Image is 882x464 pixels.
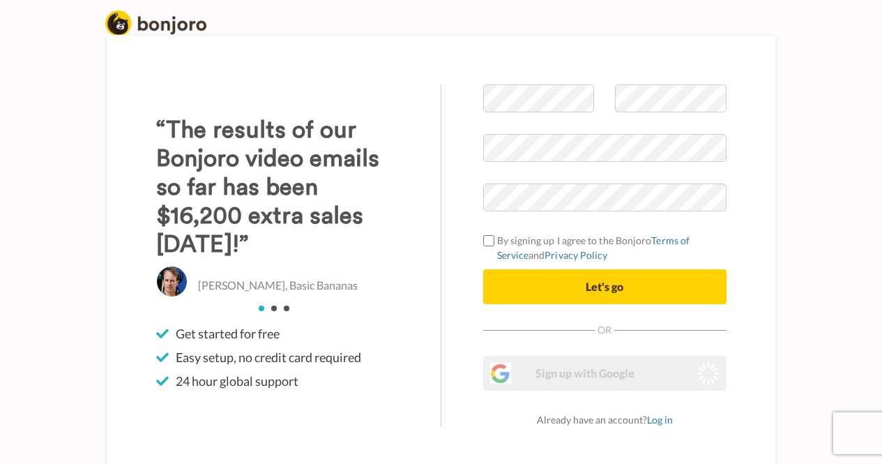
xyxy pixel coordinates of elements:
[198,278,358,294] p: [PERSON_NAME], Basic Bananas
[483,269,727,304] button: Let's go
[176,349,361,366] span: Easy setup, no credit card required
[537,414,673,426] span: Already have an account?
[156,266,188,297] img: Christo Hall, Basic Bananas
[595,325,614,335] span: Or
[105,10,206,36] img: logo_full.png
[483,235,494,246] input: By signing up I agree to the BonjoroTerms of ServiceandPrivacy Policy
[545,249,607,261] a: Privacy Policy
[586,280,623,293] span: Let's go
[647,414,673,426] a: Log in
[535,366,634,380] span: Sign up with Google
[156,116,400,259] h3: “The results of our Bonjoro video emails so far has been $16,200 extra sales [DATE]!”
[483,356,727,391] button: Sign up with Google
[176,325,280,342] span: Get started for free
[483,233,727,262] label: By signing up I agree to the Bonjoro and
[176,373,298,389] span: 24 hour global support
